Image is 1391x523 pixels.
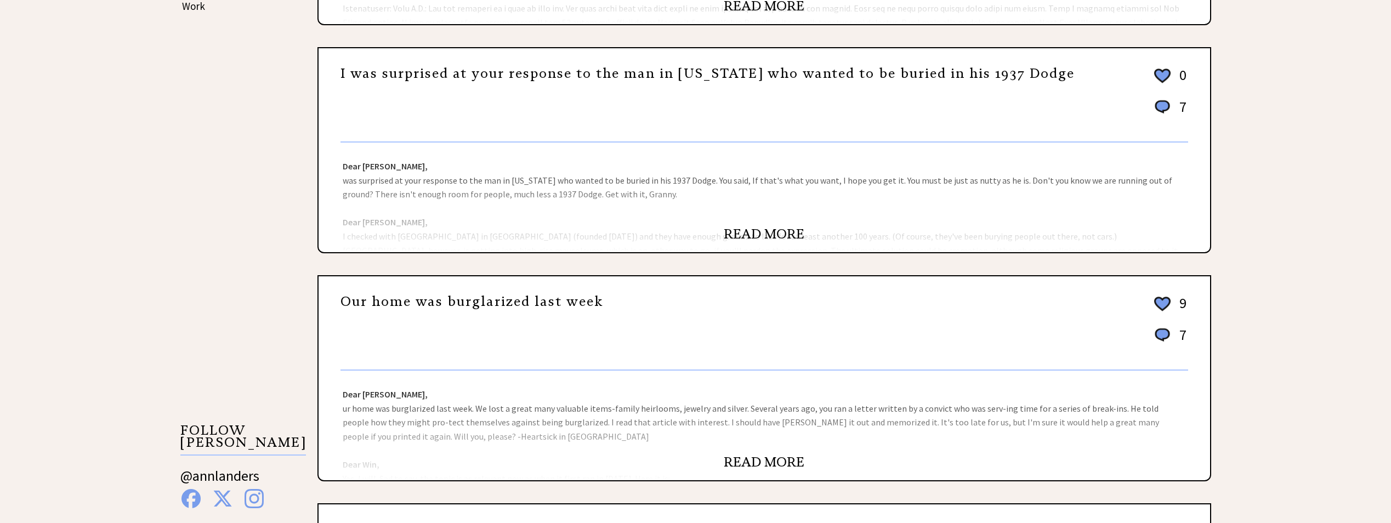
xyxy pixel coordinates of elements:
img: instagram%20blue.png [245,489,264,508]
img: x%20blue.png [213,489,232,508]
img: message_round%201.png [1152,326,1172,344]
p: FOLLOW [PERSON_NAME] [180,424,306,456]
a: @annlanders [180,467,259,496]
strong: Dear [PERSON_NAME], [343,161,428,172]
div: was surprised at your response to the man in [US_STATE] who wanted to be buried in his 1937 Dodge... [319,143,1210,252]
img: message_round%201.png [1152,98,1172,116]
strong: Dear [PERSON_NAME], [343,389,428,400]
a: I was surprised at your response to the man in [US_STATE] who wanted to be buried in his 1937 Dodge [340,65,1075,82]
img: heart_outline%202.png [1152,294,1172,314]
a: Our home was burglarized last week [340,293,604,310]
td: 0 [1174,66,1187,96]
iframe: Advertisement [180,44,290,373]
img: heart_outline%202.png [1152,66,1172,86]
a: READ MORE [724,226,804,242]
td: 9 [1174,294,1187,325]
a: READ MORE [724,454,804,470]
div: ur home was burglarized last week. We lost a great many valuable items-family heirlooms, jewelry ... [319,371,1210,480]
td: 7 [1174,98,1187,127]
img: facebook%20blue.png [181,489,201,508]
td: 7 [1174,326,1187,355]
strong: Dear [PERSON_NAME], [343,217,428,228]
